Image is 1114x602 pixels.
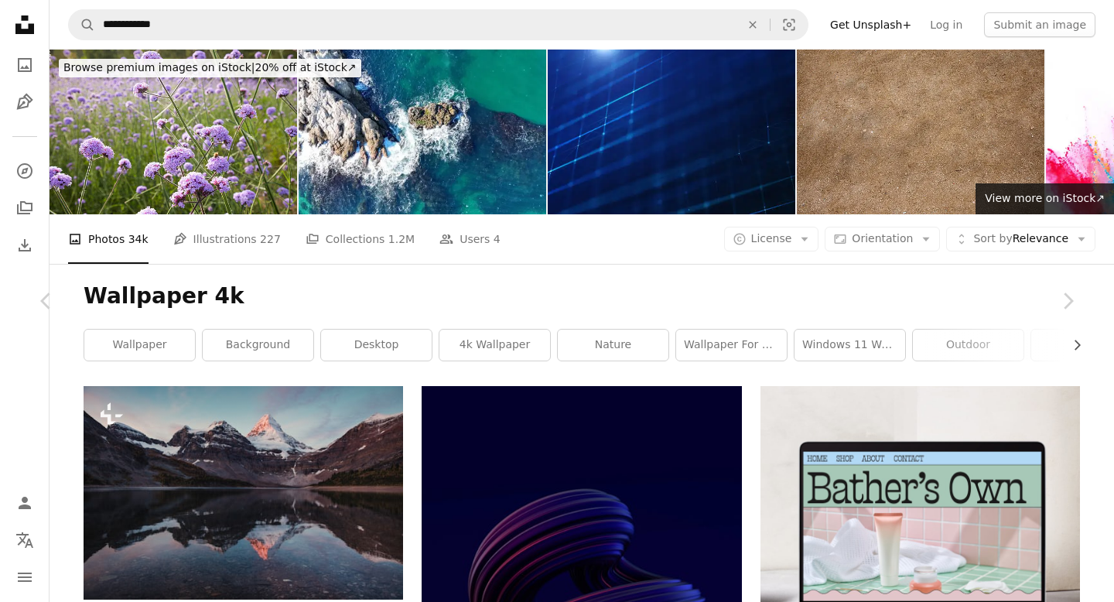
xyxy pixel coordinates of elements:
[69,10,95,39] button: Search Unsplash
[494,231,501,248] span: 4
[921,12,972,37] a: Log in
[388,231,415,248] span: 1.2M
[173,214,281,264] a: Illustrations 227
[84,330,195,361] a: wallpaper
[9,156,40,186] a: Explore
[306,214,415,264] a: Collections 1.2M
[676,330,787,361] a: wallpaper for mobile
[973,231,1068,247] span: Relevance
[321,330,432,361] a: desktop
[852,232,913,245] span: Orientation
[946,227,1095,251] button: Sort byRelevance
[84,485,403,499] a: a mountain is reflected in the still water of a lake
[203,330,313,361] a: background
[548,50,795,214] img: 4K Digital Cyberspace with Particles and Digital Data Network Connections. High Speed Connection ...
[50,50,371,87] a: Browse premium images on iStock|20% off at iStock↗
[984,12,1095,37] button: Submit an image
[724,227,819,251] button: License
[751,232,792,245] span: License
[736,10,770,39] button: Clear
[299,50,546,214] img: Where Sea Meets Stone: Aerial Shots of Waves Crashing with Power and Grace
[985,192,1105,204] span: View more on iStock ↗
[439,330,550,361] a: 4k wallpaper
[439,214,501,264] a: Users 4
[825,227,940,251] button: Orientation
[821,12,921,37] a: Get Unsplash+
[68,9,808,40] form: Find visuals sitewide
[771,10,808,39] button: Visual search
[63,61,357,74] span: 20% off at iStock ↗
[260,231,281,248] span: 227
[976,183,1114,214] a: View more on iStock↗
[50,50,297,214] img: Purple verbena in the garden
[794,330,905,361] a: windows 11 wallpaper
[558,330,668,361] a: nature
[9,562,40,593] button: Menu
[9,525,40,556] button: Language
[9,487,40,518] a: Log in / Sign up
[913,330,1023,361] a: outdoor
[1021,227,1114,375] a: Next
[84,386,403,599] img: a mountain is reflected in the still water of a lake
[9,193,40,224] a: Collections
[9,87,40,118] a: Illustrations
[797,50,1044,214] img: Natural Sandy Ground Texture Perfect for Various Backdrops or Design Projects
[973,232,1012,245] span: Sort by
[84,282,1080,310] h1: Wallpaper 4k
[63,61,255,74] span: Browse premium images on iStock |
[9,50,40,80] a: Photos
